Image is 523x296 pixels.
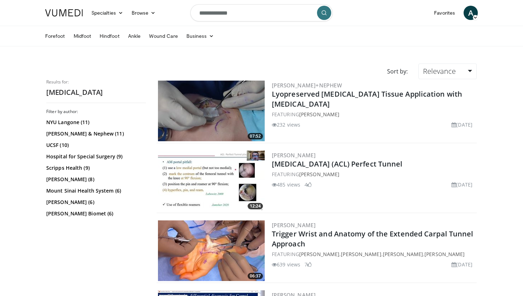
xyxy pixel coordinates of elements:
a: [PERSON_NAME] [272,152,316,159]
a: [PERSON_NAME] & Nephew (11) [46,130,144,137]
a: Midfoot [69,29,96,43]
a: [PERSON_NAME] (6) [46,199,144,206]
li: [DATE] [451,261,472,268]
a: NYU Langone (11) [46,119,144,126]
a: Trigger Wrist and Anatomy of the Extended Carpal Tunnel Approach [272,229,474,249]
a: [PERSON_NAME]+Nephew [272,82,342,89]
a: [PERSON_NAME] [272,221,316,229]
a: 06:37 [158,220,265,281]
img: ea4afed9-29e9-4fab-b199-2024cb7a2819.300x170_q85_crop-smart_upscale.jpg [158,150,265,211]
input: Search topics, interventions [190,4,333,21]
p: Results for: [46,79,146,85]
li: [DATE] [451,121,472,128]
a: [PERSON_NAME] Biomet (6) [46,210,144,217]
a: Hindfoot [95,29,124,43]
li: [DATE] [451,181,472,188]
a: Lyopreserved [MEDICAL_DATA] Tissue Application with [MEDICAL_DATA] [272,89,462,109]
span: 07:52 [248,133,263,139]
a: 07:52 [158,81,265,141]
li: 4 [305,181,312,188]
span: 12:24 [248,203,263,209]
a: Forefoot [41,29,69,43]
img: ed6a2942-99ed-48c7-9941-1434a568b376.300x170_q85_crop-smart_upscale.jpg [158,81,265,141]
a: UCSF (10) [46,142,144,149]
div: FEATURING [272,111,475,118]
a: [MEDICAL_DATA] (ACL) Perfect Tunnel [272,159,403,169]
div: Sort by: [382,63,413,79]
li: 485 views [272,181,300,188]
a: [PERSON_NAME] [424,251,465,257]
a: Hospital for Special Surgery (9) [46,153,144,160]
a: Business [182,29,218,43]
a: Scripps Health (9) [46,164,144,172]
a: [PERSON_NAME] [299,111,339,118]
a: [PERSON_NAME] [299,171,339,178]
h2: [MEDICAL_DATA] [46,88,146,97]
li: 232 views [272,121,300,128]
span: Relevance [423,66,456,76]
h3: Filter by author: [46,109,146,114]
a: Ankle [124,29,145,43]
span: 06:37 [248,273,263,279]
a: A [464,6,478,20]
li: 639 views [272,261,300,268]
a: Wound Care [145,29,182,43]
div: FEATURING [272,170,475,178]
a: Mount Sinai Health System (6) [46,187,144,194]
a: 12:24 [158,150,265,211]
a: Specialties [87,6,127,20]
a: [PERSON_NAME] [383,251,423,257]
a: [PERSON_NAME] [299,251,339,257]
img: 5727dcde-59e6-4708-8f67-36b28e9d7ad1.300x170_q85_crop-smart_upscale.jpg [158,220,265,281]
a: Browse [127,6,160,20]
a: [PERSON_NAME] (8) [46,176,144,183]
img: VuMedi Logo [45,9,83,16]
a: Favorites [430,6,459,20]
li: 7 [305,261,312,268]
a: Relevance [418,63,477,79]
a: [PERSON_NAME] [341,251,381,257]
div: FEATURING , , , [272,250,475,258]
